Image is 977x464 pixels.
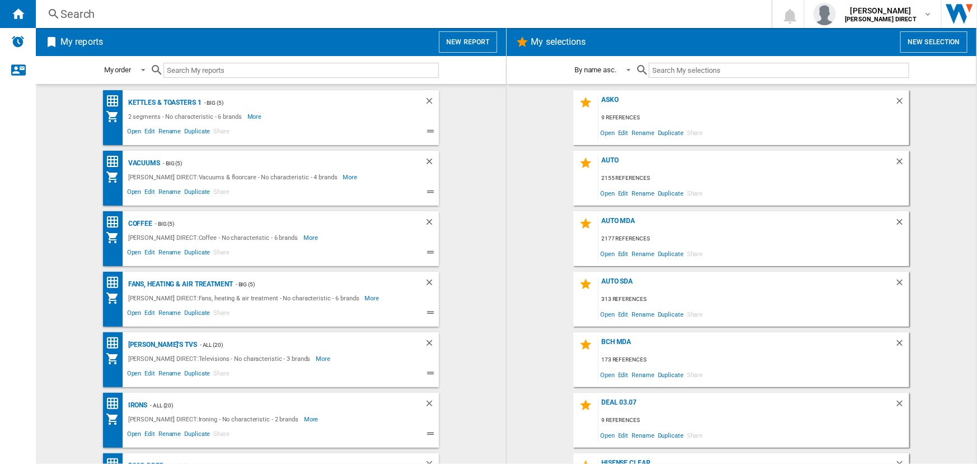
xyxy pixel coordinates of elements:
span: Edit [143,368,157,382]
div: By name asc. [574,66,616,74]
span: Duplicate [183,126,212,140]
div: Kettles & Toasters 1 [125,96,202,110]
span: Rename [630,367,656,382]
div: Delete [424,96,439,110]
div: Price Ranking [106,397,125,411]
div: My Assortment [106,170,125,184]
div: Price Ranking [106,336,125,350]
div: Delete [895,277,909,293]
span: Share [212,126,231,140]
span: Share [685,185,705,201]
div: Delete [424,217,439,231]
span: Edit [616,428,630,443]
div: Vacuums [125,156,160,170]
b: [PERSON_NAME] DIRECT [845,16,917,23]
div: 9 references [599,414,909,428]
div: [PERSON_NAME] DIRECT:Vacuums & floorcare - No characteristic - 4 brands [125,170,343,184]
div: [PERSON_NAME] DIRECT:Coffee - No characteristic - 6 brands [125,231,303,244]
div: Search [60,6,742,22]
span: Open [125,126,143,140]
div: Fans, Heating & Air Treatment [125,277,233,291]
span: Duplicate [656,246,685,261]
span: Rename [157,126,183,140]
div: Delete [424,338,439,352]
span: More [365,291,381,305]
div: My Assortment [106,412,125,426]
div: 2 segments - No characteristic - 6 brands [125,110,247,123]
div: - Big (5) [160,156,402,170]
div: Delete [424,277,439,291]
span: Share [685,367,705,382]
div: AUTO MDA [599,217,895,232]
span: Share [212,187,231,200]
span: Duplicate [183,368,212,382]
div: My Assortment [106,231,125,244]
h2: My selections [529,31,588,53]
div: Delete [895,338,909,353]
span: Open [599,185,616,201]
div: - ALL (20) [197,338,402,352]
div: Delete [895,217,909,232]
span: Edit [143,187,157,200]
div: asko [599,96,895,111]
span: Duplicate [656,185,685,201]
span: Share [685,246,705,261]
span: Rename [630,125,656,140]
div: [PERSON_NAME] DIRECT:Televisions - No characteristic - 3 brands [125,352,316,365]
div: My Assortment [106,110,125,123]
div: - Big (5) [152,217,402,231]
span: Edit [143,429,157,442]
span: Edit [616,246,630,261]
h2: My reports [58,31,105,53]
span: Rename [630,246,656,261]
span: Open [125,368,143,382]
span: Rename [157,368,183,382]
span: More [316,352,332,365]
div: - Big (5) [233,277,402,291]
span: Duplicate [183,429,212,442]
input: Search My reports [163,63,439,78]
span: Duplicate [183,247,212,261]
span: Edit [143,308,157,321]
span: Share [212,368,231,382]
span: Edit [616,125,630,140]
span: Open [125,429,143,442]
span: Edit [616,307,630,322]
span: Open [599,246,616,261]
span: Open [125,187,143,200]
span: Duplicate [183,187,212,200]
div: Delete [895,96,909,111]
div: Irons [125,398,148,412]
img: alerts-logo.svg [11,35,25,48]
span: Duplicate [656,307,685,322]
span: More [343,170,359,184]
div: DEAL 03.07 [599,398,895,414]
span: More [247,110,264,123]
span: Open [599,367,616,382]
span: Duplicate [656,367,685,382]
span: Share [212,308,231,321]
span: Edit [143,247,157,261]
div: [PERSON_NAME]'s TVs [125,338,197,352]
span: Rename [157,187,183,200]
div: 2155 references [599,171,909,185]
span: [PERSON_NAME] [845,5,917,16]
div: My Assortment [106,352,125,365]
span: Open [599,307,616,322]
span: Rename [157,247,183,261]
span: Duplicate [656,125,685,140]
button: New selection [900,31,967,53]
div: My Assortment [106,291,125,305]
div: BCH MDA [599,338,895,353]
span: Open [125,247,143,261]
span: Edit [616,185,630,201]
span: Open [599,428,616,443]
span: Rename [157,308,183,321]
div: [PERSON_NAME] DIRECT:Ironing - No characteristic - 2 brands [125,412,304,426]
span: Edit [616,367,630,382]
span: Rename [630,307,656,322]
div: AUTO SDA [599,277,895,293]
div: - ALL (20) [147,398,401,412]
span: Rename [157,429,183,442]
div: 9 references [599,111,909,125]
